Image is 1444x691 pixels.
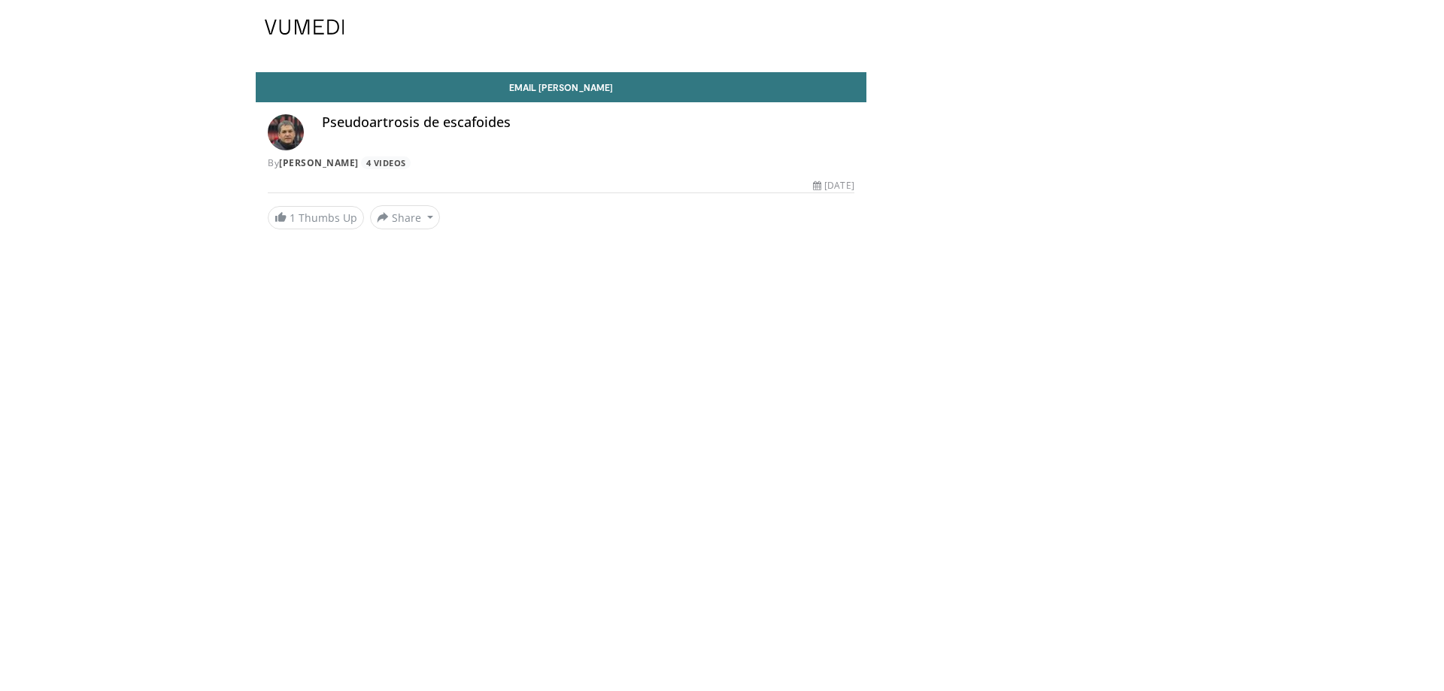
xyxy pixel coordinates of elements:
a: [PERSON_NAME] [279,156,359,169]
a: 1 Thumbs Up [268,206,364,229]
div: [DATE] [813,179,854,192]
span: 1 [290,211,296,225]
a: Email [PERSON_NAME] [256,72,866,102]
img: VuMedi Logo [265,20,344,35]
h4: Pseudoartrosis de escafoides [322,114,854,131]
button: Share [370,205,440,229]
div: By [268,156,854,170]
a: 4 Videos [361,156,411,169]
img: Avatar [268,114,304,150]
